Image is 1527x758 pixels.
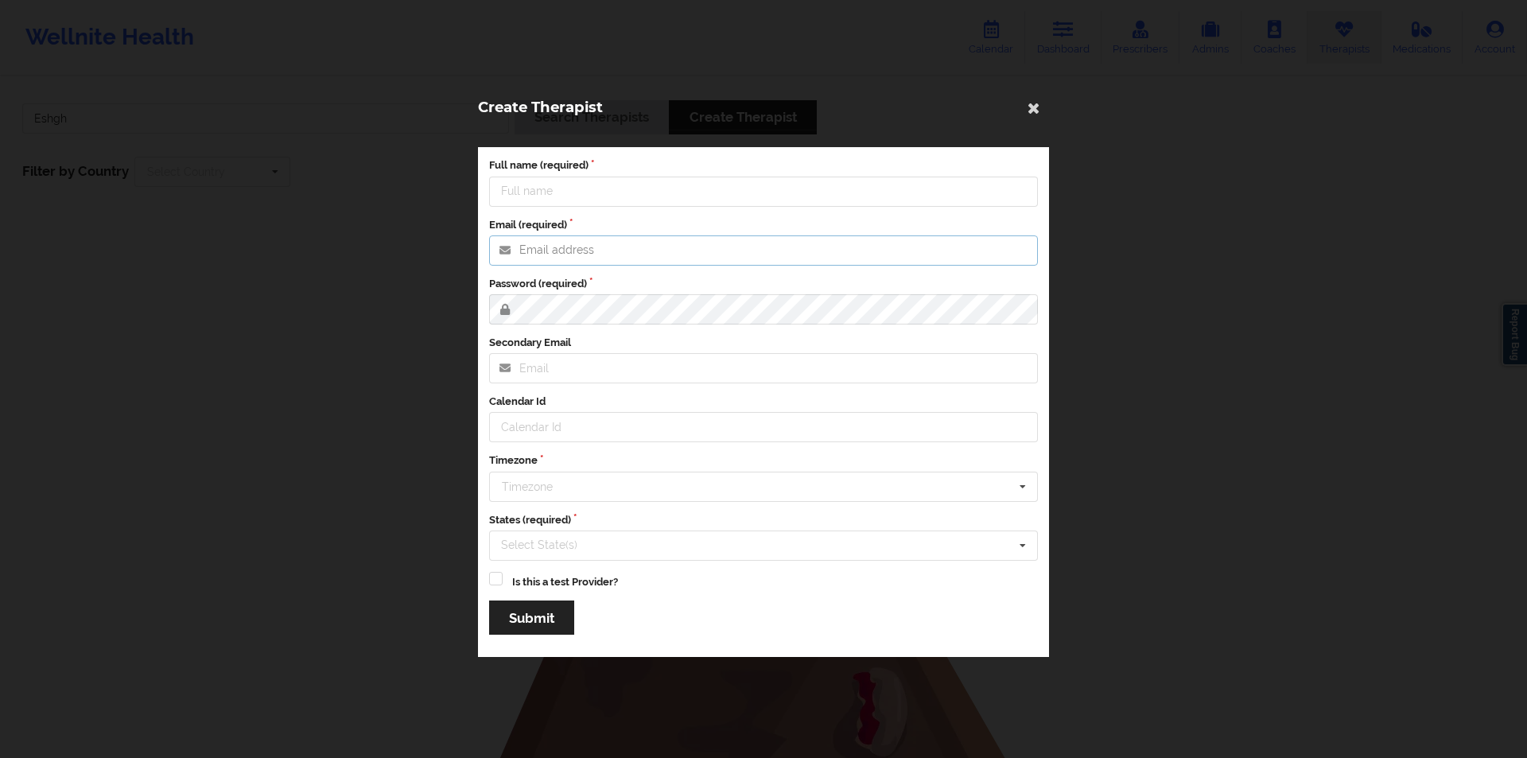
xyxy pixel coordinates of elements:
[497,536,600,554] div: Select State(s)
[489,159,1038,173] label: Full name (required)
[489,395,1038,409] label: Calendar Id
[489,277,1038,291] label: Password (required)
[489,353,1038,383] input: Email
[489,177,1038,207] input: Full name
[489,336,1038,350] label: Secondary Email
[512,575,618,589] label: Is this a test Provider?
[489,218,1038,232] label: Email (required)
[461,84,1066,130] div: Create Therapist
[502,481,553,492] div: Timezone
[489,235,1038,266] input: Email address
[489,601,574,636] button: Submit
[489,413,1038,443] input: Calendar Id
[489,454,1038,468] label: Timezone
[489,513,1038,527] label: States (required)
